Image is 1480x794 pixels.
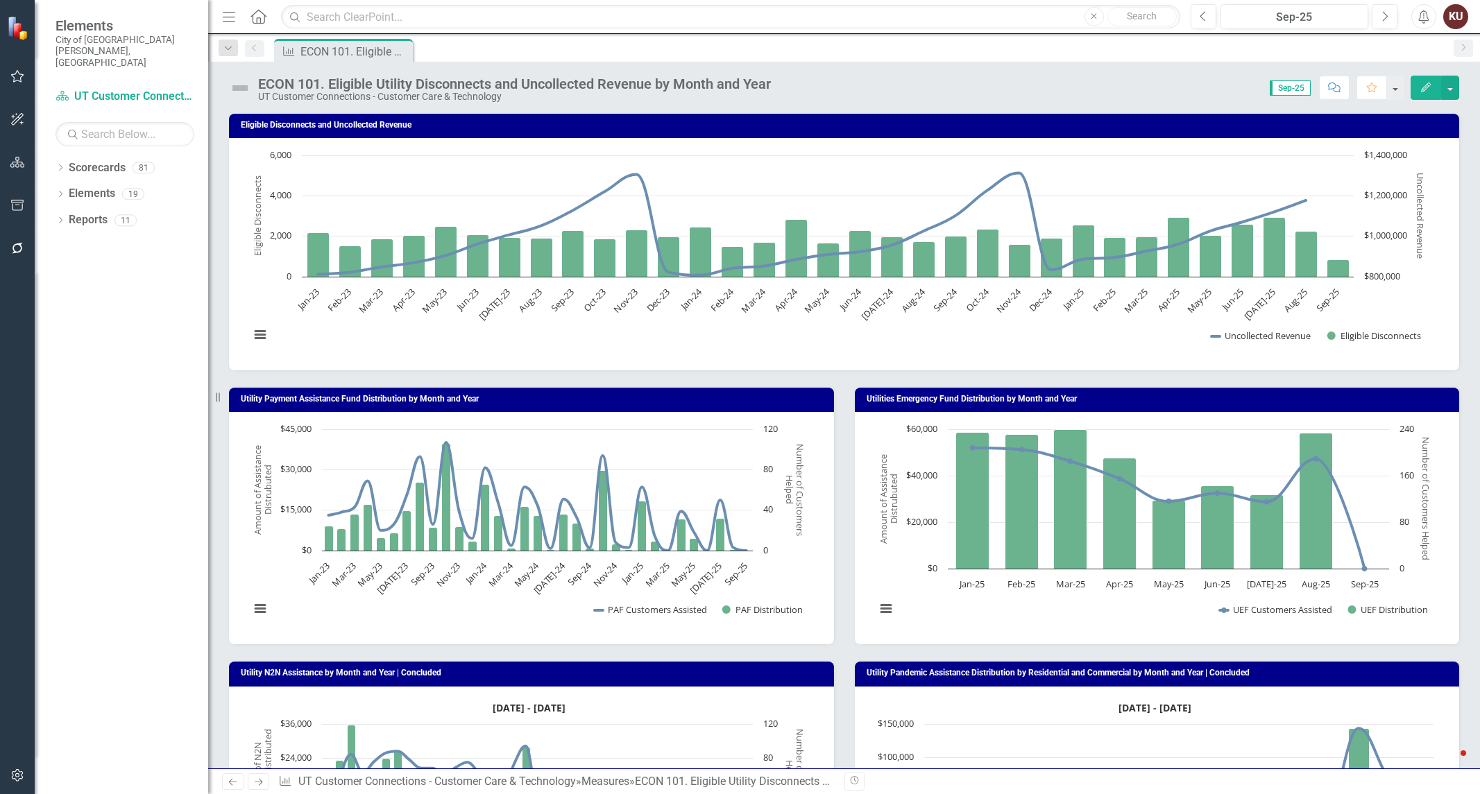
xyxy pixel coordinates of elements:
path: Apr-23, 17,083.62. PAF Distribution. [364,505,373,551]
path: Sep-25, 0. UEF Customers Assisted. [1361,566,1367,571]
text: Jan-23 [294,286,322,313]
div: Sep-25 [1225,9,1363,26]
path: Apr-23, 2,041. Eligible Disconnects. [403,236,425,277]
text: $0 [302,544,312,556]
text: May-25 [1153,578,1183,590]
path: Aug-24, 1,748. Eligible Disconnects. [913,242,935,277]
path: Jan-23, 9,169.7. PAF Distribution. [325,526,334,551]
a: Reports [69,212,108,228]
text: Number of Customers Helped [783,444,806,536]
button: Show PAF Customers Assisted [595,604,707,616]
text: 120 [763,422,778,435]
text: $30,000 [280,463,312,475]
path: May-23, 4,696.39. PAF Distribution. [377,538,386,551]
path: Jul-24, 1,983. Eligible Disconnects. [881,237,903,277]
text: Uncollected Revenue [1414,173,1427,259]
text: Jan-25 [618,560,646,587]
path: Feb-25, 205. UEF Customers Assisted. [1019,447,1024,453]
text: May-23 [355,560,384,589]
path: Apr-25, 11,754.94. PAF Distribution. [677,519,686,551]
button: KU [1443,4,1468,29]
text: Nov-24 [590,560,620,589]
div: ECON 101. Eligible Utility Disconnects and Uncollected Revenue by Month and Year [635,775,1040,788]
text: 6,000 [270,148,291,161]
text: $20,000 [906,515,937,528]
path: Dec-23, 1,972. Eligible Disconnects. [658,237,680,277]
path: Aug-25, 58,418.22. UEF Distribution. [1299,433,1332,569]
text: Mar-23 [329,560,358,589]
svg: Interactive chart [243,148,1435,356]
text: Sep-25 [722,560,750,588]
path: Aug-23, 25,320.67. PAF Distribution. [416,483,425,551]
path: Feb-24, 13,003.96. PAF Distribution. [494,516,503,551]
path: Nov-24, 1,602. Eligible Disconnects. [1009,245,1031,277]
h3: Utility Pandemic Assistance Distribution by Residential and Commercial by Month and Year | Concluded [867,668,1453,678]
text: $0 [928,562,937,574]
text: 0 [287,270,291,282]
text: UEF Distribution [1361,603,1428,616]
text: Mar-25 [1121,286,1150,315]
text: 0 [1400,562,1404,574]
text: 2,000 [270,229,291,241]
button: View chart menu, Chart [876,598,896,618]
path: Jan-23, 2,194. Eligible Disconnects. [307,233,330,277]
text: 80 [763,751,773,763]
path: Feb-24, 1,506. Eligible Disconnects. [722,247,744,277]
path: Oct-23, 1,855. Eligible Disconnects. [594,239,616,277]
h3: Utility Payment Assistance Fund Distribution by Month and Year [241,395,827,404]
path: Jun-24, 2,293. Eligible Disconnects. [849,231,871,277]
text: Feb-25 [1007,578,1035,590]
text: $100,000 [878,750,914,763]
path: Jul-25, 115. UEF Customers Assisted. [1264,499,1269,505]
text: $800,000 [1364,270,1400,282]
h3: Eligible Disconnects and Uncollected Revenue [241,121,1452,130]
text: 0 [763,544,768,556]
path: Aug-25, 2,257. Eligible Disconnects. [1295,232,1318,277]
text: May-24 [511,560,542,590]
text: $15,000 [280,503,312,515]
text: Eligible Disconnects [1341,329,1421,342]
path: Oct-24, 2,338. Eligible Disconnects. [977,230,999,277]
text: Apr-23 [389,286,417,313]
path: Jul-23, 14,662.49. PAF Distribution. [402,511,411,551]
path: Apr-24, 16,205.39. PAF Distribution. [520,507,529,551]
path: Jun-25, 2,605. Eligible Disconnects. [1232,225,1254,277]
text: Jun-24 [835,286,864,314]
path: Mar-25, 1,966. Eligible Disconnects. [1136,237,1158,277]
text: Aug-25 [1281,286,1310,315]
h3: Utilities Emergency Fund Distribution by Month and Year [867,395,1453,404]
text: $1,000,000 [1364,229,1407,241]
text: Nov-23 [434,560,463,589]
div: Chart. Highcharts interactive chart. [869,422,1446,630]
text: Mar-23 [356,286,385,315]
path: May-25, 29,286.76. UEF Distribution. [1152,501,1185,569]
path: Sep-23, 2,287. Eligible Disconnects. [562,231,584,277]
text: [DATE]-25 [1246,578,1286,590]
text: 120 [763,717,778,730]
path: Jul-25, 2,918. Eligible Disconnects. [1264,218,1286,277]
div: ECON 101. Eligible Utility Disconnects and Uncollected Revenue by Month and Year [258,76,771,92]
div: Chart. Highcharts interactive chart. [243,148,1445,356]
path: May-24, 1,656. Eligible Disconnects. [817,243,840,277]
path: Dec-23, 3,444.54. PAF Distribution. [468,542,477,551]
text: $150,000 [878,717,914,730]
text: Nov-23 [611,286,640,315]
text: [DATE]-23 [476,286,513,322]
text: 80 [1400,515,1409,528]
button: Search [1107,7,1177,26]
path: Jan-25, 208. UEF Customers Assisted. [969,445,975,451]
span: Sep-25 [1270,80,1311,96]
text: [DATE] - [DATE] [493,701,565,714]
text: Sep-25 [1313,286,1342,314]
path: Feb-23, 1,515. Eligible Disconnects. [339,246,362,277]
a: Scorecards [69,160,126,176]
text: Mar-24 [738,286,768,316]
div: 19 [122,188,144,200]
g: UEF Distribution, series 2 of 2. Bar series with 9 bars. Y axis, Amount of Assistance Distrubuted. [955,430,1379,569]
text: Mar-25 [1055,578,1085,590]
text: Apr-25 [1155,286,1182,313]
path: Apr-25, 2,940. Eligible Disconnects. [1168,218,1190,277]
text: Sep-23 [409,560,437,588]
text: $36,000 [280,717,312,730]
svg: Interactive chart [869,422,1440,630]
